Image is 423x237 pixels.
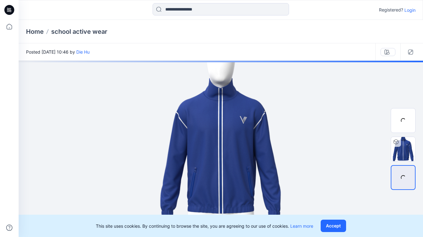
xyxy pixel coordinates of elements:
a: Home [26,27,44,36]
button: Accept [321,220,346,232]
p: This site uses cookies. By continuing to browse the site, you are agreeing to our use of cookies. [96,223,313,229]
a: Die Hu [76,49,90,55]
a: Learn more [290,223,313,229]
p: school active wear [51,27,107,36]
p: Login [404,7,416,13]
img: school active wear 01 [391,137,415,161]
span: Posted [DATE] 10:46 by [26,49,90,55]
img: eyJhbGciOiJIUzI1NiIsImtpZCI6IjAiLCJzbHQiOiJzZXMiLCJ0eXAiOiJKV1QifQ.eyJkYXRhIjp7InR5cGUiOiJzdG9yYW... [74,61,368,237]
p: Registered? [379,6,403,14]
